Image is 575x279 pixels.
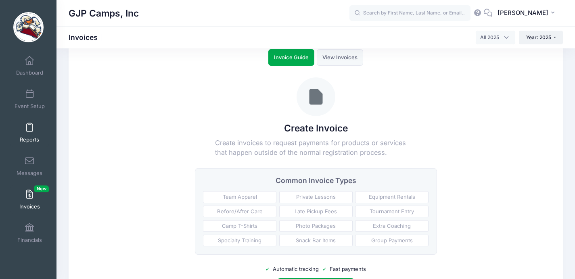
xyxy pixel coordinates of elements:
[279,191,353,203] div: Private Lessons
[15,103,45,110] span: Event Setup
[266,265,270,273] span: ✓
[526,34,551,40] span: Year: 2025
[480,34,499,41] span: All 2025
[498,8,548,17] span: [PERSON_NAME]
[355,220,429,232] div: Extra Coaching
[279,235,353,246] div: Snack Bar Items
[17,170,42,177] span: Messages
[330,265,366,273] span: Fast payments
[355,206,429,217] div: Tournament Entry
[203,206,276,217] div: Before/After Care
[476,31,515,44] span: All 2025
[16,69,43,76] span: Dashboard
[284,121,348,135] div: Create Invoice
[10,152,49,180] a: Messages
[203,235,276,246] div: Specialty Training
[10,52,49,80] a: Dashboard
[10,119,49,147] a: Reports
[519,31,563,44] button: Year: 2025
[492,4,563,23] button: [PERSON_NAME]
[69,33,105,42] h1: Invoices
[322,265,327,273] span: ✓
[203,220,276,232] div: Camp T-Shirts
[19,203,40,210] span: Invoices
[13,12,44,42] img: GJP Camps, Inc
[10,185,49,214] a: InvoicesNew
[279,220,353,232] div: Photo Packages
[349,5,470,21] input: Search by First Name, Last Name, or Email...
[20,136,39,143] span: Reports
[268,49,314,66] a: Invoice Guide
[34,185,49,192] span: New
[215,138,417,158] p: Create invoices to request payments for products or services that happen outside of the normal re...
[203,176,429,185] h6: Common Invoice Types
[279,206,353,217] div: Late Pickup Fees
[355,191,429,203] div: Equipment Rentals
[10,219,49,247] a: Financials
[355,235,429,246] div: Group Payments
[17,237,42,244] span: Financials
[317,49,363,66] a: View Invoices
[203,191,276,203] div: Team Apparel
[273,265,319,273] span: Automatic tracking
[69,4,139,23] h1: GJP Camps, Inc
[10,85,49,113] a: Event Setup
